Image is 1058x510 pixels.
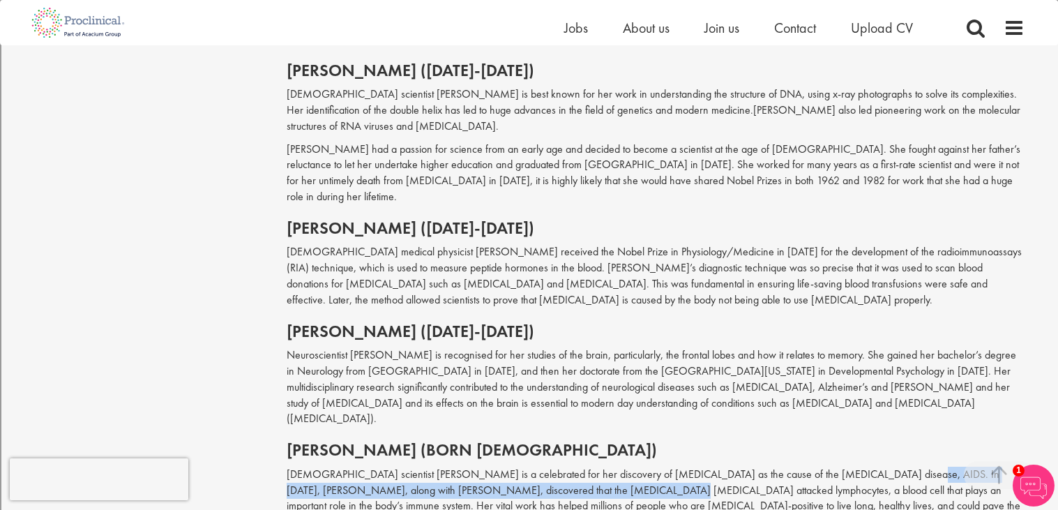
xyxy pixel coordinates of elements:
[774,19,816,37] a: Contact
[704,19,739,37] a: Join us
[1013,465,1025,477] span: 1
[6,6,292,18] div: Home
[6,45,1052,58] div: Sort New > Old
[6,58,1052,70] div: Move To ...
[1013,465,1055,507] img: Chatbot
[6,96,1052,108] div: Sign out
[6,33,1052,45] div: Sort A > Z
[851,19,913,37] a: Upload CV
[6,83,1052,96] div: Options
[564,19,588,37] a: Jobs
[623,19,670,37] a: About us
[6,70,1052,83] div: Delete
